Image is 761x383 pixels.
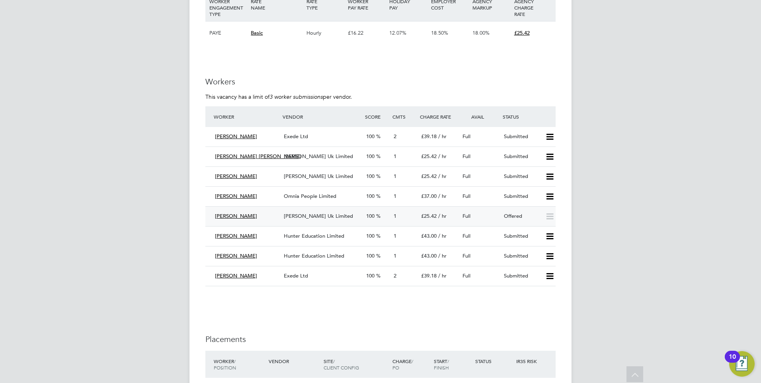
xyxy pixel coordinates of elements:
span: £25.42 [421,213,437,219]
span: £25.42 [514,29,530,36]
span: Hunter Education Limited [284,252,344,259]
div: Avail [459,109,501,124]
span: [PERSON_NAME] [215,252,257,259]
div: Submitted [501,150,542,163]
span: £37.00 [421,193,437,199]
div: Charge [390,354,432,375]
span: 2 [394,272,396,279]
span: £43.00 [421,252,437,259]
span: [PERSON_NAME] Uk Limited [284,173,353,180]
span: 100 [366,173,375,180]
span: / hr [438,213,447,219]
span: [PERSON_NAME] [215,133,257,140]
span: Full [462,272,470,279]
span: / hr [438,173,447,180]
span: Full [462,133,470,140]
h3: Placements [205,334,556,344]
span: [PERSON_NAME] [PERSON_NAME] [215,153,301,160]
span: 1 [394,252,396,259]
span: 100 [366,233,375,239]
span: 100 [366,252,375,259]
span: Basic [251,29,263,36]
span: 18.50% [431,29,448,36]
div: Submitted [501,190,542,203]
span: [PERSON_NAME] [215,193,257,199]
div: Status [473,354,515,368]
span: / hr [438,133,447,140]
h3: Workers [205,76,556,87]
span: £39.18 [421,133,437,140]
span: 1 [394,173,396,180]
span: 100 [366,193,375,199]
span: [PERSON_NAME] [215,213,257,219]
p: This vacancy has a limit of per vendor. [205,93,556,100]
span: [PERSON_NAME] Uk Limited [284,213,353,219]
div: Status [501,109,556,124]
div: Cmts [390,109,418,124]
span: Exede Ltd [284,272,308,279]
span: / PO [392,358,413,371]
span: / Client Config [324,358,359,371]
div: IR35 Risk [514,354,542,368]
span: £39.18 [421,272,437,279]
span: / hr [438,252,447,259]
div: Submitted [501,130,542,143]
span: 1 [394,153,396,160]
div: £16.22 [346,21,387,45]
span: / Position [214,358,236,371]
div: Vendor [267,354,322,368]
span: 18.00% [472,29,490,36]
div: Submitted [501,270,542,283]
div: 10 [729,357,736,367]
span: / Finish [434,358,449,371]
span: / hr [438,272,447,279]
span: Full [462,153,470,160]
div: Score [363,109,390,124]
span: [PERSON_NAME] [215,272,257,279]
div: Worker [212,354,267,375]
span: [PERSON_NAME] Uk Limited [284,153,353,160]
div: Hourly [304,21,346,45]
div: Worker [212,109,281,124]
span: Hunter Education Limited [284,233,344,239]
span: Full [462,193,470,199]
span: £25.42 [421,173,437,180]
span: Full [462,233,470,239]
div: PAYE [207,21,249,45]
span: [PERSON_NAME] [215,173,257,180]
span: 100 [366,272,375,279]
span: 100 [366,133,375,140]
div: Submitted [501,230,542,243]
span: / hr [438,193,447,199]
em: 3 worker submissions [269,93,323,100]
span: 1 [394,213,396,219]
span: 100 [366,153,375,160]
div: Submitted [501,170,542,183]
div: Charge Rate [418,109,459,124]
span: £25.42 [421,153,437,160]
div: Vendor [281,109,363,124]
span: Full [462,252,470,259]
span: Omnia People Limited [284,193,336,199]
span: Full [462,213,470,219]
span: Exede Ltd [284,133,308,140]
span: [PERSON_NAME] [215,233,257,239]
div: Start [432,354,473,375]
div: Site [322,354,390,375]
div: Offered [501,210,542,223]
span: Full [462,173,470,180]
span: 100 [366,213,375,219]
span: £43.00 [421,233,437,239]
span: 1 [394,233,396,239]
span: / hr [438,233,447,239]
div: Submitted [501,250,542,263]
span: / hr [438,153,447,160]
span: 2 [394,133,396,140]
span: 1 [394,193,396,199]
span: 12.07% [389,29,406,36]
button: Open Resource Center, 10 new notifications [729,351,755,377]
